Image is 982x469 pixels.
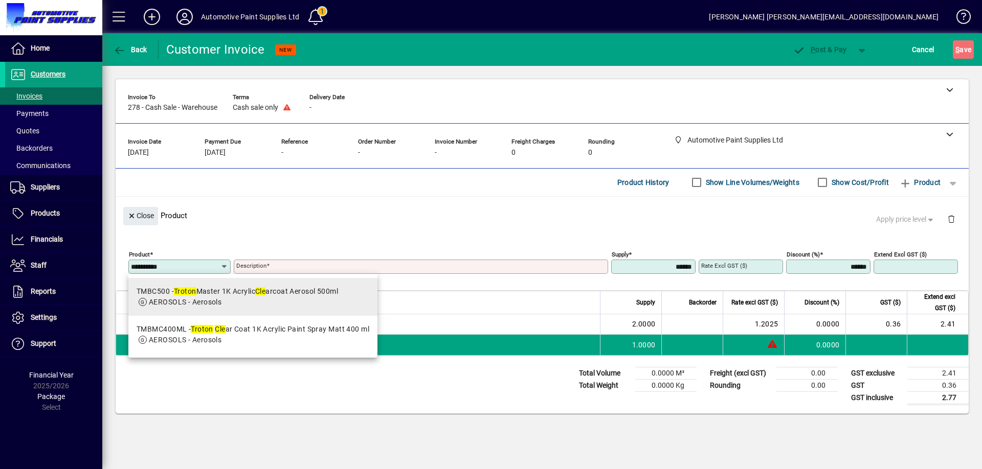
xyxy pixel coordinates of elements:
span: Back [113,45,147,54]
span: P [811,45,815,54]
span: Invoices [10,92,42,100]
em: Troton [174,287,196,295]
span: - [358,149,360,157]
td: 0.36 [907,379,969,391]
span: AEROSOLS - Aerosols [149,298,221,306]
mat-error: Required [236,274,600,285]
div: Customer Invoice [166,41,265,58]
span: Customers [31,70,65,78]
td: Total Weight [574,379,635,391]
span: Financial Year [29,371,74,379]
span: Settings [31,313,57,321]
mat-option: TMBMC400ML - Troton Clear Coat 1K Acrylic Paint Spray Matt 400 ml [128,316,377,354]
td: GST exclusive [846,367,907,379]
div: Product [116,197,969,234]
mat-label: Supply [612,250,629,257]
span: Extend excl GST ($) [913,291,955,314]
span: 278 - Cash Sale - Warehouse [128,104,217,112]
span: Support [31,339,56,347]
span: Backorder [689,297,717,308]
button: Close [123,207,158,225]
span: 0 [511,149,516,157]
button: Back [110,40,150,59]
span: Reports [31,287,56,295]
td: 2.41 [907,314,968,335]
button: Cancel [909,40,937,59]
em: Cle [255,287,265,295]
td: 2.77 [907,391,969,404]
a: Communications [5,157,102,174]
a: Backorders [5,139,102,157]
td: Rounding [705,379,776,391]
app-page-header-button: Close [121,211,161,220]
span: S [955,45,959,54]
button: Delete [939,207,964,231]
span: [DATE] [128,149,149,157]
a: Settings [5,305,102,331]
button: Product History [613,173,674,192]
mat-label: Description [236,262,266,269]
div: TMBC500 - Master 1K Acrylic arcoat Aerosol 500ml [137,286,338,297]
mat-label: Rate excl GST ($) [701,262,747,269]
span: 0 [588,149,592,157]
td: Total Volume [574,367,635,379]
span: - [281,149,283,157]
span: [DATE] [205,149,226,157]
span: 2.0000 [632,319,656,329]
mat-option: TMBC500 - Troton Master 1K Acrylic Clearcoat Aerosol 500ml [128,278,377,316]
td: 0.0000 [784,335,845,355]
em: Cle [215,325,225,333]
div: TMBMC400ML - ar Coat 1K Acrylic Paint Spray Matt 400 ml [137,324,369,335]
td: 2.41 [907,367,969,379]
button: Apply price level [872,210,940,228]
div: 1.2025 [729,319,778,329]
button: Post & Pay [788,40,852,59]
td: Freight (excl GST) [705,367,776,379]
span: NEW [279,46,292,53]
span: GST ($) [880,297,901,308]
span: 1.0000 [632,340,656,350]
a: Knowledge Base [949,2,969,35]
div: Automotive Paint Supplies Ltd [201,9,299,25]
mat-label: Extend excl GST ($) [874,250,927,257]
td: 0.0000 M³ [635,367,697,379]
button: Add [136,8,168,26]
button: Profile [168,8,201,26]
em: Troton [191,325,213,333]
span: ave [955,41,971,58]
span: Quotes [10,127,39,135]
span: Apply price level [876,214,935,225]
span: AEROSOLS - Aerosols [149,336,221,344]
mat-label: Discount (%) [787,250,820,257]
span: - [435,149,437,157]
span: Suppliers [31,183,60,191]
span: Close [127,207,154,224]
td: GST inclusive [846,391,907,404]
span: Supply [636,297,655,308]
span: Home [31,44,50,52]
a: Payments [5,105,102,122]
span: Communications [10,161,71,170]
span: Financials [31,235,63,243]
td: 0.0000 [784,314,845,335]
span: Rate excl GST ($) [731,297,778,308]
button: Save [953,40,974,59]
app-page-header-button: Delete [939,214,964,223]
a: Suppliers [5,175,102,200]
td: 0.0000 Kg [635,379,697,391]
label: Show Cost/Profit [830,177,889,187]
td: 0.00 [776,367,838,379]
mat-label: Product [129,250,150,257]
span: - [309,104,311,112]
a: Home [5,36,102,61]
a: Reports [5,279,102,304]
a: Financials [5,227,102,252]
span: Package [37,392,65,401]
span: Products [31,209,60,217]
label: Show Line Volumes/Weights [704,177,799,187]
span: Discount (%) [805,297,839,308]
app-page-header-button: Back [102,40,159,59]
td: GST [846,379,907,391]
td: 0.36 [845,314,907,335]
div: [PERSON_NAME] [PERSON_NAME][EMAIL_ADDRESS][DOMAIN_NAME] [709,9,939,25]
